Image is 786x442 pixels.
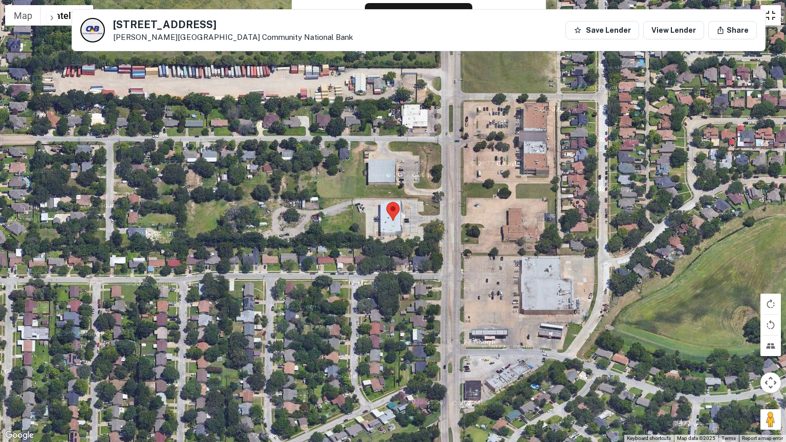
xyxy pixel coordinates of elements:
button: Share [708,21,757,39]
p: [PERSON_NAME][GEOGRAPHIC_DATA] [113,33,353,42]
button: Rotate map clockwise [760,294,781,314]
h5: [STREET_ADDRESS] [113,19,353,30]
iframe: Chat Widget [735,360,786,409]
button: Save Lender [565,21,639,39]
a: View Lender [643,21,704,39]
button: Request Borrower Info [365,3,472,28]
a: Community National Bank [262,33,353,41]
